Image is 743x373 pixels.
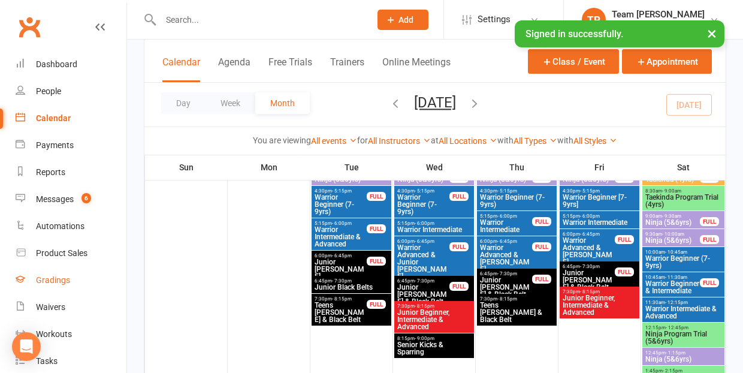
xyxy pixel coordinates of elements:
span: Warrior Intermediate & Advanced [314,226,367,248]
span: Senior Kicks & Sparring [397,341,472,356]
input: Search... [157,11,362,28]
span: 4:30pm [397,188,450,194]
span: - 5:15pm [580,188,600,194]
div: Workouts [36,329,72,339]
span: Signed in successfully. [525,28,623,40]
span: 4:30pm [562,188,637,194]
span: Warrior Beginner [7-9yrs] [562,194,637,208]
div: Payments [36,140,74,150]
a: All events [311,136,357,146]
span: Warrior Beginner (7-9yrs) [314,194,367,215]
span: Ninja (5&6yrs) [645,219,700,226]
strong: for [357,136,368,145]
span: Taekinda Program Trial (4yrs) [645,194,722,208]
span: 6:45pm [562,264,615,269]
span: Junior [PERSON_NAME] & Black Belt [397,284,450,305]
span: - 12:15pm [665,300,688,305]
a: Reports [16,159,126,186]
a: Payments [16,132,126,159]
a: All Types [514,136,557,146]
a: Calendar [16,105,126,132]
span: - 6:00pm [332,221,352,226]
span: - 7:30pm [580,264,600,269]
span: - 7:30pm [497,271,517,276]
span: 6:00pm [479,239,533,244]
div: Tasks [36,356,58,366]
a: Clubworx [14,12,44,42]
span: Ninja (5&6yrs) [397,176,450,183]
a: Workouts [16,321,126,348]
span: Ninja (5&6yrs) [645,356,722,363]
div: FULL [449,282,469,291]
span: 8:15pm [397,336,472,341]
span: 6:00pm [562,231,615,237]
strong: You are viewing [253,136,311,145]
span: - 7:30pm [332,278,352,284]
strong: with [497,136,514,145]
button: Appointment [622,49,712,74]
span: - 8:15pm [497,296,517,302]
span: Add [398,15,413,25]
button: Week [206,92,255,114]
span: 5:15pm [314,221,367,226]
div: Automations [36,221,84,231]
span: Ninja (5&6yrs) [645,237,700,244]
button: Calendar [162,56,200,82]
span: - 12:45pm [666,325,688,330]
span: Ninja (5&6yrs) [314,176,389,183]
div: FULL [449,192,469,201]
strong: with [557,136,573,145]
th: Mon [228,155,310,180]
div: Team [PERSON_NAME] [612,9,705,20]
span: Teens [PERSON_NAME] & Black Belt [479,302,554,323]
span: Junior Beginner, Intermediate & Advanced [397,309,472,330]
span: 6 [81,193,91,203]
span: - 8:15pm [580,289,600,294]
span: 7:30pm [562,289,637,294]
span: - 10:45am [665,249,687,255]
span: Junior [PERSON_NAME] & Black Belt [479,276,533,298]
div: FULL [700,217,719,226]
div: FULL [367,257,386,266]
button: Add [377,10,428,30]
a: All Locations [439,136,497,146]
span: 5:15pm [562,213,637,219]
span: 12:45pm [645,350,722,356]
span: 4:30pm [314,188,367,194]
div: Gradings [36,275,70,285]
span: Warrior Advanced & Junior [PERSON_NAME] [397,244,450,280]
span: 5:15pm [397,221,472,226]
span: Warrior Beginner (7-9yrs) [645,255,722,269]
span: 7:30pm [314,296,367,302]
span: Junior [PERSON_NAME] & Black Belt [562,269,615,291]
th: Sun [145,155,228,180]
span: Ninja (5&6yrs) [562,176,615,183]
span: - 6:45pm [580,231,600,237]
strong: at [431,136,439,145]
span: - 8:15pm [332,296,352,302]
span: - 11:30am [665,275,687,280]
div: Dashboard [36,59,77,69]
div: FULL [367,224,386,233]
span: 6:00pm [314,253,367,258]
div: Calendar [36,113,71,123]
a: Waivers [16,294,126,321]
span: - 9:00am [662,188,681,194]
span: Ninja (5&6yrs) [479,176,533,183]
span: Junior Beginner, Intermediate & Advanced [562,294,637,316]
span: - 1:15pm [666,350,685,356]
div: FULL [532,275,551,284]
div: FULL [367,192,386,201]
span: - 9:30am [662,213,681,219]
th: Wed [393,155,476,180]
button: Online Meetings [382,56,451,82]
span: Warrior Intermediate [479,219,533,233]
div: Reports [36,167,65,177]
a: Gradings [16,267,126,294]
a: All Styles [573,136,617,146]
div: FULL [532,242,551,251]
div: Team [PERSON_NAME] [612,20,705,31]
div: FULL [532,217,551,226]
span: - 5:15pm [497,188,517,194]
span: 12:15pm [645,325,722,330]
